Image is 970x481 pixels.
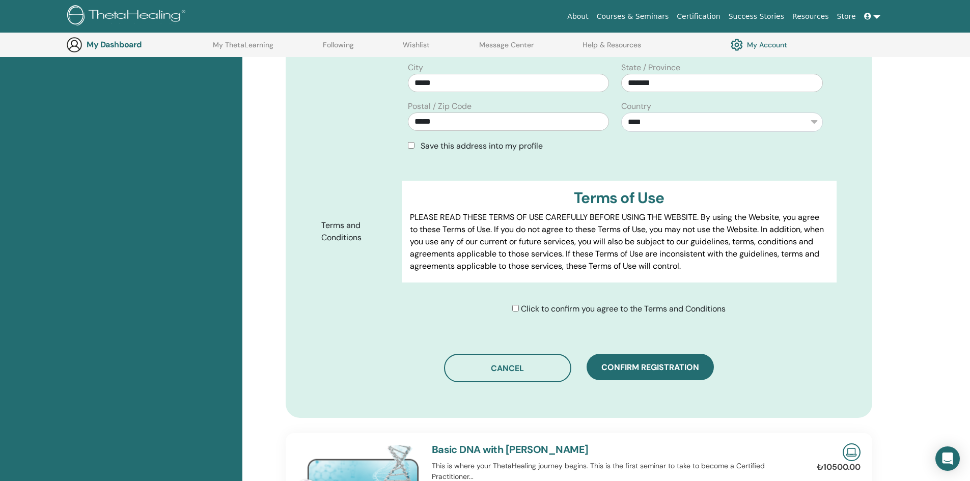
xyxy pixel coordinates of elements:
[444,354,571,382] button: Cancel
[67,5,189,28] img: logo.png
[66,37,82,53] img: generic-user-icon.jpg
[403,41,430,57] a: Wishlist
[521,303,726,314] span: Click to confirm you agree to the Terms and Conditions
[583,41,641,57] a: Help & Resources
[621,100,651,112] label: Country
[408,100,472,112] label: Postal / Zip Code
[621,62,680,74] label: State / Province
[87,40,188,49] h3: My Dashboard
[587,354,714,380] button: Confirm registration
[479,41,534,57] a: Message Center
[410,211,828,272] p: PLEASE READ THESE TERMS OF USE CAREFULLY BEFORE USING THE WEBSITE. By using the Website, you agre...
[593,7,673,26] a: Courses & Seminars
[731,36,743,53] img: cog.svg
[410,189,828,207] h3: Terms of Use
[725,7,788,26] a: Success Stories
[421,140,543,151] span: Save this address into my profile
[563,7,592,26] a: About
[408,62,423,74] label: City
[314,216,402,247] label: Terms and Conditions
[788,7,833,26] a: Resources
[935,446,960,471] div: Open Intercom Messenger
[731,36,787,53] a: My Account
[491,363,524,374] span: Cancel
[601,362,699,373] span: Confirm registration
[833,7,860,26] a: Store
[213,41,273,57] a: My ThetaLearning
[410,280,828,427] p: Lor IpsumDolorsi.ame Cons adipisci elits do eiusm tem incid, utl etdol, magnaali eni adminimve qu...
[673,7,724,26] a: Certification
[432,443,589,456] a: Basic DNA with [PERSON_NAME]
[843,443,861,461] img: Live Online Seminar
[817,461,861,473] p: ₺10500.00
[323,41,354,57] a: Following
